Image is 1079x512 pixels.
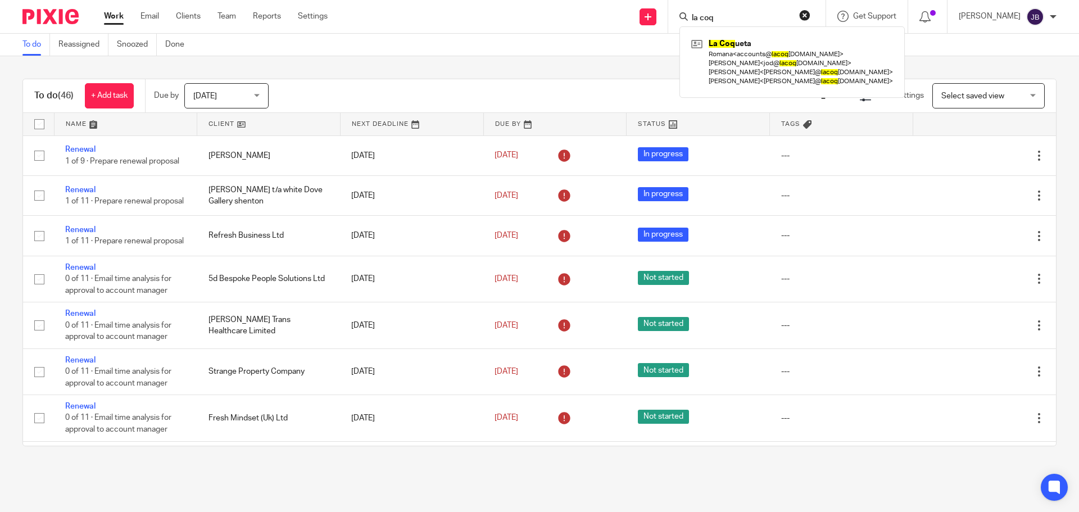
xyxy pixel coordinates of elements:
[197,395,341,441] td: Fresh Mindset (Uk) Ltd
[85,83,134,108] a: + Add task
[340,216,483,256] td: [DATE]
[22,34,50,56] a: To do
[781,190,902,201] div: ---
[65,356,96,364] a: Renewal
[781,121,800,127] span: Tags
[941,92,1004,100] span: Select saved view
[781,320,902,331] div: ---
[34,90,74,102] h1: To do
[197,441,341,487] td: The F Word Ltd
[638,187,688,201] span: In progress
[197,135,341,175] td: [PERSON_NAME]
[340,302,483,348] td: [DATE]
[165,34,193,56] a: Done
[117,34,157,56] a: Snoozed
[22,9,79,24] img: Pixie
[781,413,902,424] div: ---
[495,321,518,329] span: [DATE]
[65,186,96,194] a: Renewal
[340,175,483,215] td: [DATE]
[65,264,96,271] a: Renewal
[853,12,896,20] span: Get Support
[1026,8,1044,26] img: svg%3E
[176,11,201,22] a: Clients
[638,271,689,285] span: Not started
[65,402,96,410] a: Renewal
[197,175,341,215] td: [PERSON_NAME] t/a white Dove Gallery shenton
[197,256,341,302] td: 5d Bespoke People Solutions Ltd
[197,348,341,395] td: Strange Property Company
[65,157,179,165] span: 1 of 9 · Prepare renewal proposal
[65,197,184,205] span: 1 of 11 · Prepare renewal proposal
[638,410,689,424] span: Not started
[340,135,483,175] td: [DATE]
[495,275,518,283] span: [DATE]
[197,216,341,256] td: Refresh Business Ltd
[495,414,518,422] span: [DATE]
[781,273,902,284] div: ---
[193,92,217,100] span: [DATE]
[340,348,483,395] td: [DATE]
[638,228,688,242] span: In progress
[58,91,74,100] span: (46)
[104,11,124,22] a: Work
[65,226,96,234] a: Renewal
[691,13,792,24] input: Search
[495,192,518,200] span: [DATE]
[495,232,518,239] span: [DATE]
[495,152,518,160] span: [DATE]
[65,310,96,318] a: Renewal
[638,147,688,161] span: In progress
[781,150,902,161] div: ---
[781,230,902,241] div: ---
[799,10,810,21] button: Clear
[65,146,96,153] a: Renewal
[781,366,902,377] div: ---
[340,441,483,487] td: [DATE]
[340,256,483,302] td: [DATE]
[65,368,171,387] span: 0 of 11 · Email time analysis for approval to account manager
[65,275,171,294] span: 0 of 11 · Email time analysis for approval to account manager
[140,11,159,22] a: Email
[197,302,341,348] td: [PERSON_NAME] Trans Healthcare Limited
[495,368,518,375] span: [DATE]
[154,90,179,101] p: Due by
[959,11,1021,22] p: [PERSON_NAME]
[58,34,108,56] a: Reassigned
[298,11,328,22] a: Settings
[65,414,171,434] span: 0 of 11 · Email time analysis for approval to account manager
[65,321,171,341] span: 0 of 11 · Email time analysis for approval to account manager
[340,395,483,441] td: [DATE]
[638,363,689,377] span: Not started
[638,317,689,331] span: Not started
[217,11,236,22] a: Team
[253,11,281,22] a: Reports
[65,238,184,246] span: 1 of 11 · Prepare renewal proposal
